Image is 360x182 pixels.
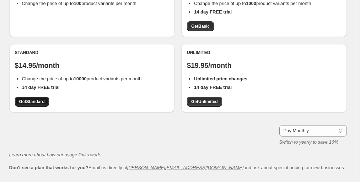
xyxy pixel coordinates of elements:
b: 14 day FREE trial [194,9,232,15]
span: Change the price of up to product variants per month [22,1,136,6]
div: Unlimited [187,50,341,55]
b: 14 day FREE trial [194,85,232,90]
b: Don't see a plan that works for you? [9,165,88,170]
b: 14 day FREE trial [22,85,60,90]
a: GetStandard [15,97,49,107]
span: Change the price of up to product variants per month [194,1,311,6]
a: Learn more about how our usage limits work [9,152,100,157]
b: Unlimited price changes [194,76,247,81]
i: Switch to yearly to save 16% [279,139,338,145]
p: $19.95/month [187,61,341,70]
span: Get Basic [191,23,210,29]
p: $14.95/month [15,61,169,70]
b: 100 [74,1,82,6]
b: 10000 [74,76,87,81]
div: Standard [15,50,169,55]
a: [PERSON_NAME][EMAIL_ADDRESS][DOMAIN_NAME] [127,165,243,170]
a: GetUnlimited [187,97,222,107]
span: Email us directly at and ask about special pricing for new businesses [9,165,344,170]
span: Change the price of up to product variants per month [22,76,142,81]
span: Get Unlimited [191,99,218,105]
a: GetBasic [187,21,214,31]
b: 1000 [246,1,256,6]
span: Get Standard [19,99,45,105]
